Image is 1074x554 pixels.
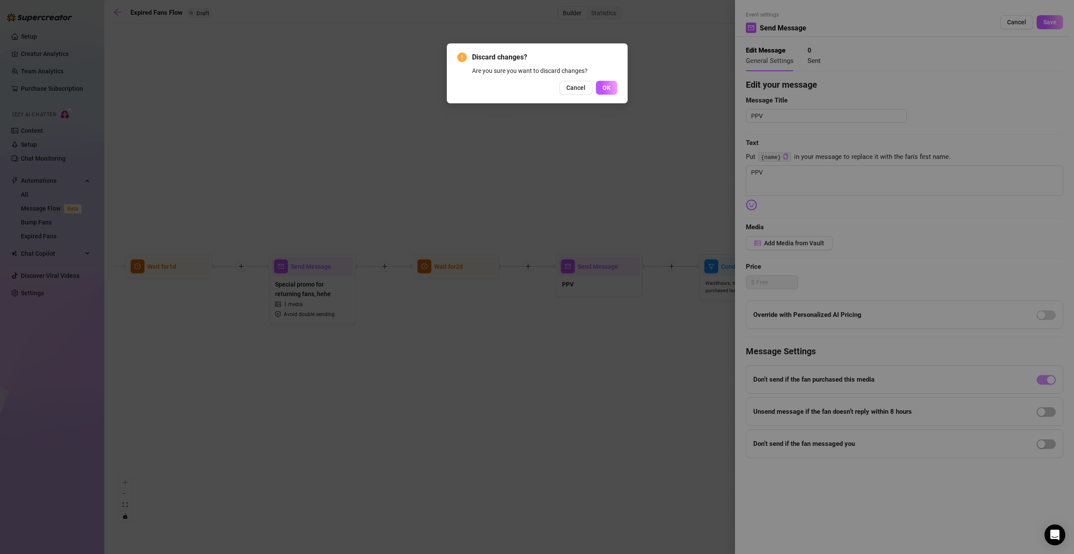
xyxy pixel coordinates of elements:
[1044,524,1065,545] div: Open Intercom Messenger
[566,84,585,91] span: Cancel
[457,53,467,62] span: exclamation-circle
[472,52,617,63] span: Discard changes?
[602,84,611,91] span: OK
[472,66,617,76] div: Are you sure you want to discard changes?
[559,81,592,95] button: Cancel
[596,81,617,95] button: OK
